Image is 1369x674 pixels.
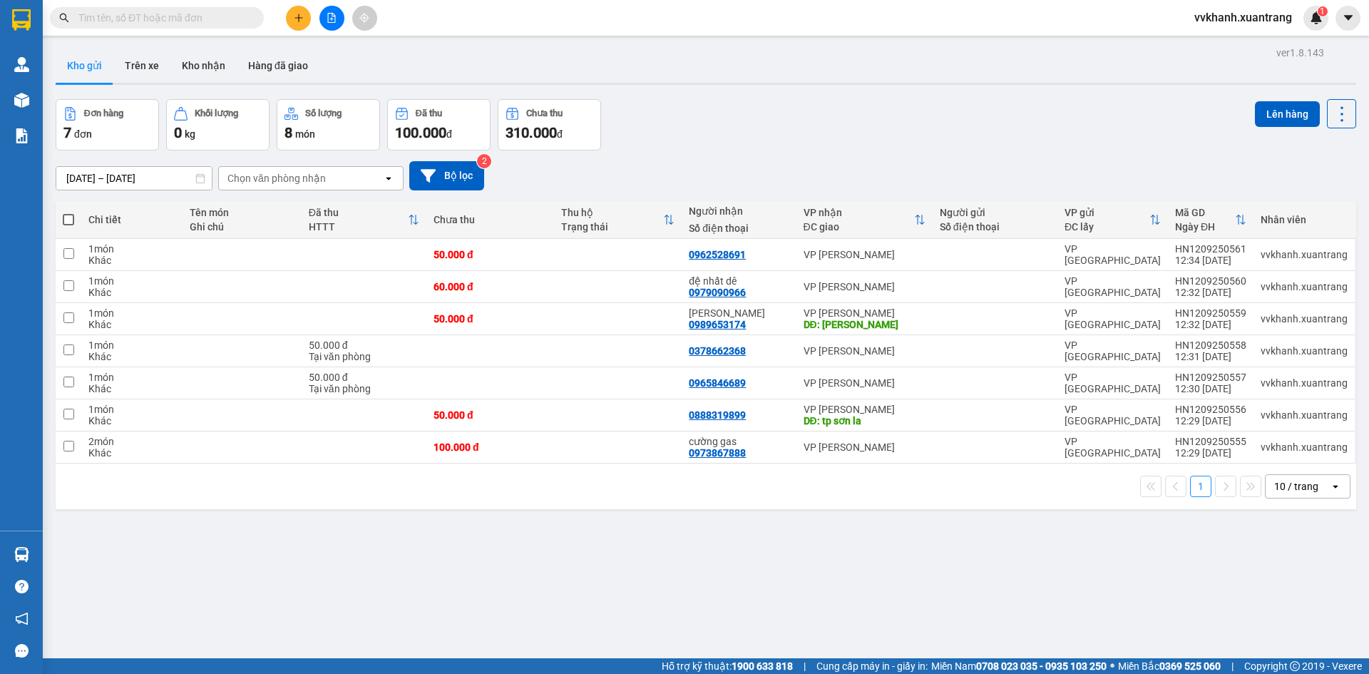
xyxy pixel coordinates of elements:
[295,128,315,140] span: món
[434,214,547,225] div: Chưa thu
[1231,658,1234,674] span: |
[190,221,294,233] div: Ghi chú
[561,221,663,233] div: Trạng thái
[1330,481,1341,492] svg: open
[498,99,601,150] button: Chưa thu310.000đ
[395,124,446,141] span: 100.000
[434,281,547,292] div: 60.000 đ
[14,93,29,108] img: warehouse-icon
[113,48,170,83] button: Trên xe
[1065,404,1161,427] div: VP [GEOGRAPHIC_DATA]
[804,415,926,427] div: DĐ: tp sơn la
[1057,201,1168,239] th: Toggle SortBy
[1175,447,1246,459] div: 12:29 [DATE]
[689,275,789,287] div: đệ nhất dê
[14,57,29,72] img: warehouse-icon
[88,319,175,330] div: Khác
[88,372,175,383] div: 1 món
[1168,201,1253,239] th: Toggle SortBy
[1159,660,1221,672] strong: 0369 525 060
[309,372,419,383] div: 50.000 đ
[689,345,746,357] div: 0378662368
[804,221,914,233] div: ĐC giao
[804,249,926,260] div: VP [PERSON_NAME]
[319,6,344,31] button: file-add
[732,660,793,672] strong: 1900 633 818
[1261,441,1348,453] div: vvkhanh.xuantrang
[1261,214,1348,225] div: Nhân viên
[477,154,491,168] sup: 2
[1175,255,1246,266] div: 12:34 [DATE]
[88,351,175,362] div: Khác
[1276,45,1324,61] div: ver 1.8.143
[689,307,789,319] div: tùng vân hồ
[689,287,746,298] div: 0979090966
[59,13,69,23] span: search
[170,48,237,83] button: Kho nhận
[1175,339,1246,351] div: HN1209250558
[940,221,1050,233] div: Số điện thoại
[1318,6,1328,16] sup: 1
[12,9,31,31] img: logo-vxr
[327,13,337,23] span: file-add
[1065,275,1161,298] div: VP [GEOGRAPHIC_DATA]
[88,404,175,415] div: 1 món
[804,281,926,292] div: VP [PERSON_NAME]
[88,383,175,394] div: Khác
[78,10,247,26] input: Tìm tên, số ĐT hoặc mã đơn
[14,547,29,562] img: warehouse-icon
[1175,287,1246,298] div: 12:32 [DATE]
[383,173,394,184] svg: open
[56,48,113,83] button: Kho gửi
[88,275,175,287] div: 1 món
[1110,663,1114,669] span: ⚪️
[84,108,123,118] div: Đơn hàng
[1320,6,1325,16] span: 1
[804,319,926,330] div: DĐ: vân hồ
[1261,281,1348,292] div: vvkhanh.xuantrang
[88,255,175,266] div: Khác
[561,207,663,218] div: Thu hộ
[15,612,29,626] span: notification
[174,124,182,141] span: 0
[446,128,452,140] span: đ
[1065,339,1161,362] div: VP [GEOGRAPHIC_DATA]
[689,447,746,459] div: 0973867888
[506,124,557,141] span: 310.000
[689,319,746,330] div: 0989653174
[88,415,175,427] div: Khác
[302,201,426,239] th: Toggle SortBy
[1065,436,1161,459] div: VP [GEOGRAPHIC_DATA]
[1183,9,1303,26] span: vvkhanh.xuantrang
[88,447,175,459] div: Khác
[526,108,563,118] div: Chưa thu
[1175,383,1246,394] div: 12:30 [DATE]
[689,223,789,234] div: Số điện thoại
[56,99,159,150] button: Đơn hàng7đơn
[1175,436,1246,447] div: HN1209250555
[662,658,793,674] span: Hỗ trợ kỹ thuật:
[1175,319,1246,330] div: 12:32 [DATE]
[190,207,294,218] div: Tên món
[804,345,926,357] div: VP [PERSON_NAME]
[284,124,292,141] span: 8
[309,221,408,233] div: HTTT
[1065,307,1161,330] div: VP [GEOGRAPHIC_DATA]
[931,658,1107,674] span: Miền Nam
[1175,404,1246,415] div: HN1209250556
[554,201,682,239] th: Toggle SortBy
[88,243,175,255] div: 1 món
[1261,345,1348,357] div: vvkhanh.xuantrang
[409,161,484,190] button: Bộ lọc
[434,249,547,260] div: 50.000 đ
[1261,249,1348,260] div: vvkhanh.xuantrang
[15,644,29,658] span: message
[1342,11,1355,24] span: caret-down
[1175,372,1246,383] div: HN1209250557
[185,128,195,140] span: kg
[237,48,319,83] button: Hàng đã giao
[434,409,547,421] div: 50.000 đ
[227,171,326,185] div: Chọn văn phòng nhận
[14,128,29,143] img: solution-icon
[557,128,563,140] span: đ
